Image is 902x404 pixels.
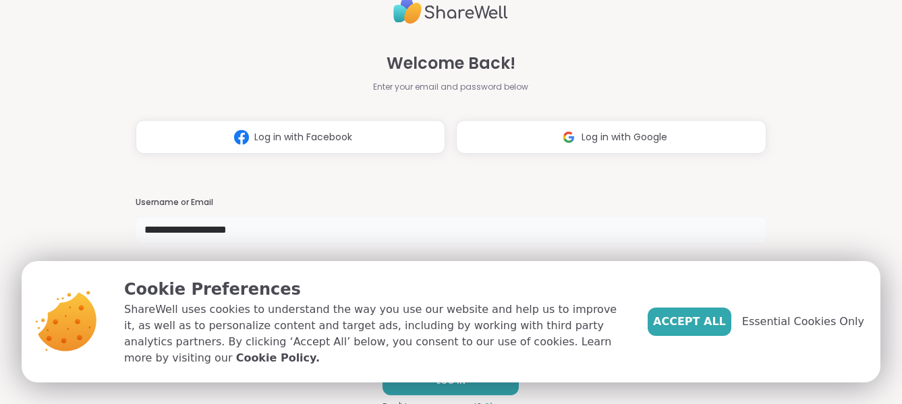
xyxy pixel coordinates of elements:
span: Log in with Facebook [254,130,352,144]
img: ShareWell Logomark [556,125,582,150]
h3: Username or Email [136,197,767,208]
span: Log in with Google [582,130,667,144]
span: Enter your email and password below [373,81,528,93]
p: ShareWell uses cookies to understand the way you use our website and help us to improve it, as we... [124,301,626,366]
button: Log in with Google [456,120,766,154]
span: Essential Cookies Only [742,314,864,330]
a: Cookie Policy. [236,350,320,366]
button: Log in with Facebook [136,120,446,154]
span: Welcome Back! [387,51,515,76]
button: Accept All [648,308,731,336]
p: Cookie Preferences [124,277,626,301]
span: Accept All [653,314,726,330]
img: ShareWell Logomark [229,125,254,150]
